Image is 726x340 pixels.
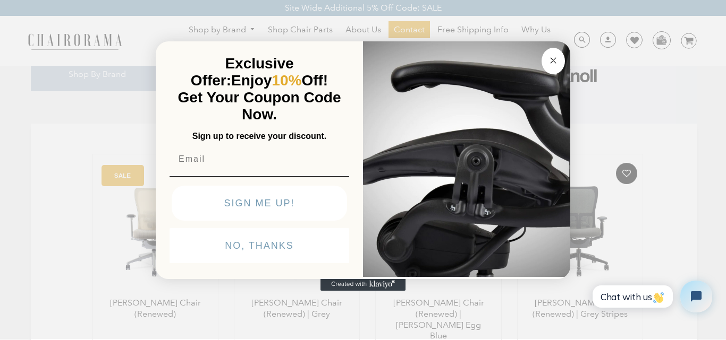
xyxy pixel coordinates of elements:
img: underline [170,176,349,177]
span: Exclusive Offer: [191,55,294,89]
a: Created with Klaviyo - opens in a new tab [320,278,406,291]
img: 92d77583-a095-41f6-84e7-858462e0427a.jpeg [363,39,570,277]
button: SIGN ME UP! [172,186,347,221]
button: Close dialog [542,48,565,74]
iframe: Tidio Chat [581,272,721,321]
input: Email [170,149,349,170]
span: Sign up to receive your discount. [192,132,326,141]
span: 10% [272,72,301,89]
span: Get Your Coupon Code Now. [178,89,341,123]
span: Enjoy Off! [231,72,328,89]
button: NO, THANKS [170,228,349,263]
